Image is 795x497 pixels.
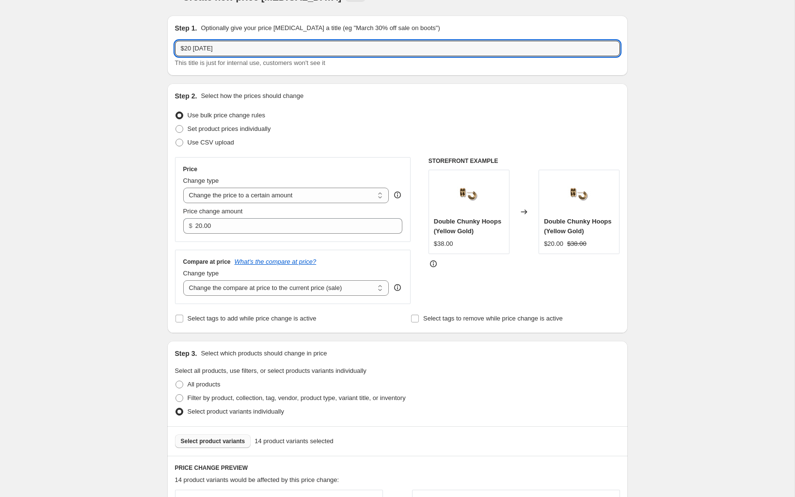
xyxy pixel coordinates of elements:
span: 14 product variants would be affected by this price change: [175,476,339,483]
strike: $38.00 [567,239,587,249]
h2: Step 3. [175,349,197,358]
span: Set product prices individually [188,125,271,132]
span: $ [189,222,192,229]
p: Select which products should change in price [201,349,327,358]
h2: Step 1. [175,23,197,33]
h2: Step 2. [175,91,197,101]
span: 14 product variants selected [254,436,334,446]
span: Change type [183,177,219,184]
span: This title is just for internal use, customers won't see it [175,59,325,66]
span: Select product variants [181,437,245,445]
img: GiGProduct20230522_80x.jpg [449,175,488,214]
span: Price change amount [183,208,243,215]
button: Select product variants [175,434,251,448]
div: $20.00 [544,239,563,249]
h6: STOREFRONT EXAMPLE [429,157,620,165]
img: GiGProduct20230522_80x.jpg [560,175,599,214]
span: Select tags to add while price change is active [188,315,317,322]
span: Filter by product, collection, tag, vendor, product type, variant title, or inventory [188,394,406,401]
div: help [393,283,402,292]
span: Change type [183,270,219,277]
span: Select all products, use filters, or select products variants individually [175,367,366,374]
button: What's the compare at price? [235,258,317,265]
span: Use bulk price change rules [188,112,265,119]
h6: PRICE CHANGE PREVIEW [175,464,620,472]
span: Select tags to remove while price change is active [423,315,563,322]
span: Use CSV upload [188,139,234,146]
input: 80.00 [195,218,388,234]
p: Select how the prices should change [201,91,303,101]
span: Double Chunky Hoops (Yellow Gold) [544,218,611,235]
h3: Price [183,165,197,173]
span: All products [188,381,221,388]
div: $38.00 [434,239,453,249]
div: help [393,190,402,200]
p: Optionally give your price [MEDICAL_DATA] a title (eg "March 30% off sale on boots") [201,23,440,33]
input: 30% off holiday sale [175,41,620,56]
span: Double Chunky Hoops (Yellow Gold) [434,218,501,235]
h3: Compare at price [183,258,231,266]
span: Select product variants individually [188,408,284,415]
